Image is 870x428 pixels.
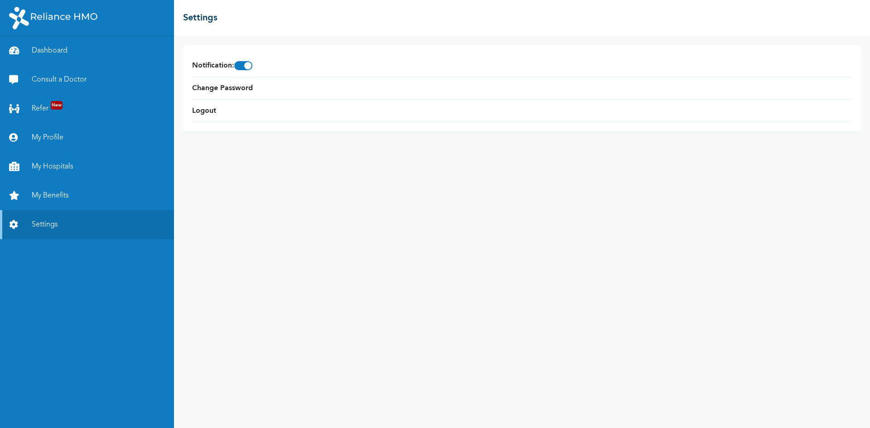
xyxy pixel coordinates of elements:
a: Logout [192,106,216,116]
h2: Settings [183,11,217,25]
span: Notification : [192,60,252,71]
img: RelianceHMO's Logo [9,7,97,29]
a: Change Password [192,83,253,94]
span: New [51,101,63,110]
